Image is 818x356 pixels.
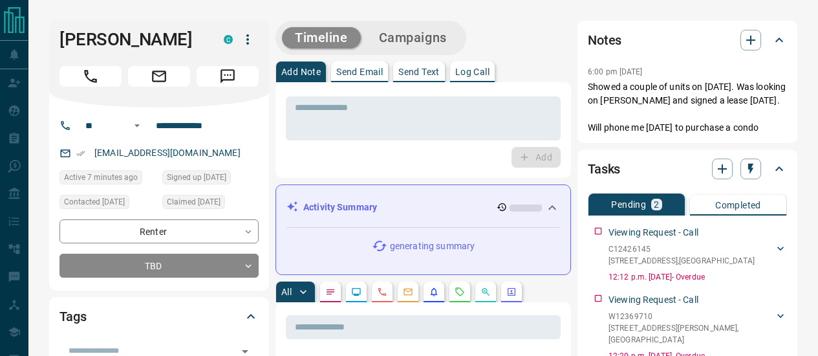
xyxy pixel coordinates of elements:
[197,66,259,87] span: Message
[608,241,787,269] div: C12426145[STREET_ADDRESS],[GEOGRAPHIC_DATA]
[59,170,156,188] div: Tue Oct 14 2025
[608,226,698,239] p: Viewing Request - Call
[224,35,233,44] div: condos.ca
[608,311,774,322] p: W12369710
[64,171,138,184] span: Active 7 minutes ago
[167,171,226,184] span: Signed up [DATE]
[654,200,659,209] p: 2
[608,308,787,348] div: W12369710[STREET_ADDRESS][PERSON_NAME],[GEOGRAPHIC_DATA]
[59,29,204,50] h1: [PERSON_NAME]
[76,149,85,158] svg: Email Verified
[608,271,787,283] p: 12:12 p.m. [DATE] - Overdue
[59,254,259,278] div: TBD
[403,287,413,297] svg: Emails
[59,301,259,332] div: Tags
[59,195,156,213] div: Sat Aug 28 2021
[336,67,383,76] p: Send Email
[588,153,787,184] div: Tasks
[480,287,491,297] svg: Opportunities
[390,239,475,253] p: generating summary
[351,287,361,297] svg: Lead Browsing Activity
[129,118,145,133] button: Open
[398,67,440,76] p: Send Text
[608,293,698,307] p: Viewing Request - Call
[455,287,465,297] svg: Requests
[608,255,755,267] p: [STREET_ADDRESS] , [GEOGRAPHIC_DATA]
[282,27,361,49] button: Timeline
[64,195,125,208] span: Contacted [DATE]
[608,322,774,346] p: [STREET_ADDRESS][PERSON_NAME] , [GEOGRAPHIC_DATA]
[325,287,336,297] svg: Notes
[94,148,241,158] a: [EMAIL_ADDRESS][DOMAIN_NAME]
[59,219,259,243] div: Renter
[281,67,321,76] p: Add Note
[588,159,620,179] h2: Tasks
[162,195,259,213] div: Sat Aug 21 2021
[377,287,387,297] svg: Calls
[588,67,643,76] p: 6:00 pm [DATE]
[59,66,122,87] span: Call
[455,67,490,76] p: Log Call
[167,195,221,208] span: Claimed [DATE]
[366,27,460,49] button: Campaigns
[588,25,787,56] div: Notes
[611,200,646,209] p: Pending
[303,201,377,214] p: Activity Summary
[281,287,292,296] p: All
[588,30,621,50] h2: Notes
[286,195,560,219] div: Activity Summary
[588,80,787,135] p: Showed a couple of units on [DATE]. Was looking on [PERSON_NAME] and signed a lease [DATE]. Will ...
[506,287,517,297] svg: Agent Actions
[608,243,755,255] p: C12426145
[162,170,259,188] div: Wed Jul 17 2019
[715,201,761,210] p: Completed
[128,66,190,87] span: Email
[59,306,86,327] h2: Tags
[429,287,439,297] svg: Listing Alerts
